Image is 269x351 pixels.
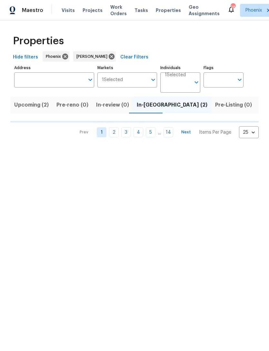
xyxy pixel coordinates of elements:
button: Hide filters [10,51,41,63]
nav: Pagination Navigation [74,126,259,138]
div: Phoenix [43,51,69,62]
span: Properties [13,38,64,44]
button: Next [176,128,196,137]
button: Open [149,75,158,84]
span: Geo Assignments [189,4,220,17]
span: 1 Selected [165,72,186,78]
label: Flags [204,66,244,70]
li: ... [158,129,161,136]
span: Pre-Listing (0) [215,100,252,109]
span: Hide filters [13,53,38,61]
p: Items Per Page [199,129,231,136]
label: Individuals [160,66,200,70]
span: Properties [156,7,181,14]
span: Work Orders [110,4,127,17]
a: Goto page 3 [121,127,131,137]
span: [PERSON_NAME] [76,53,110,60]
span: Maestro [22,7,43,14]
button: Open [86,75,95,84]
label: Markets [97,66,157,70]
div: 25 [239,124,259,141]
span: Tasks [134,8,148,13]
span: In-[GEOGRAPHIC_DATA] (2) [137,100,207,109]
span: Phoenix [245,7,262,14]
span: Upcoming (2) [14,100,49,109]
span: Visits [62,7,75,14]
span: Pre-reno (0) [56,100,88,109]
a: Goto page 5 [146,127,155,137]
span: Projects [83,7,103,14]
label: Address [14,66,94,70]
span: Phoenix [46,53,64,60]
a: Goto page 1 [97,127,106,137]
span: In-review (0) [96,100,129,109]
a: Goto page 2 [109,127,119,137]
a: Goto page 14 [164,127,173,137]
button: Clear Filters [118,51,151,63]
span: 1 Selected [102,77,123,83]
span: Clear Filters [120,53,148,61]
button: Open [192,78,201,87]
a: Goto page 4 [134,127,143,137]
div: [PERSON_NAME] [73,51,116,62]
button: Open [235,75,244,84]
div: 28 [231,4,235,10]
